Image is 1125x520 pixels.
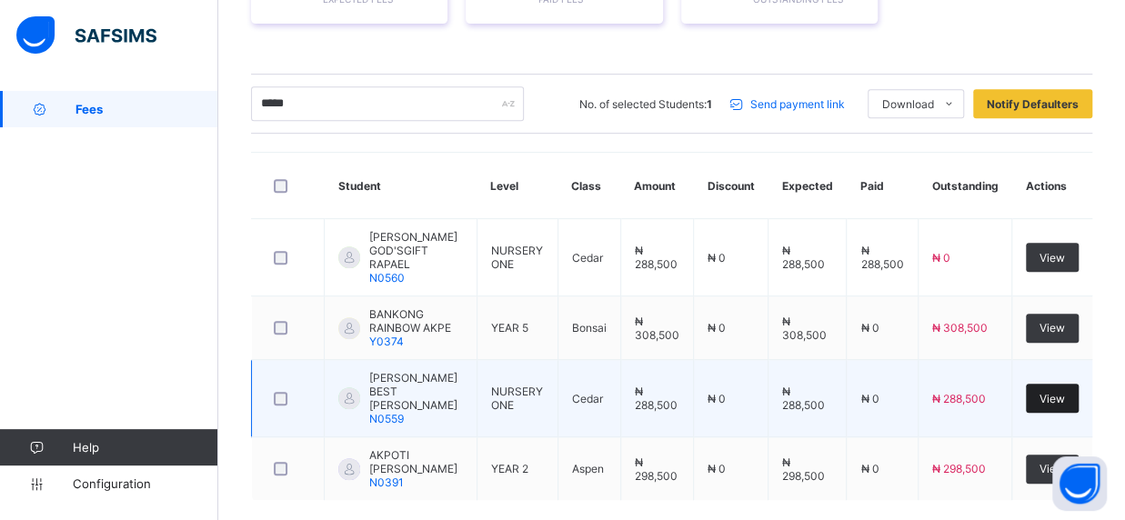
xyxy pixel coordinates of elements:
span: NURSERY ONE [491,244,543,271]
span: Bonsai [572,321,607,335]
span: ₦ 298,500 [932,462,986,475]
span: 1 [707,97,712,111]
span: AKPOTI [PERSON_NAME] [369,448,463,475]
span: No. of selected Students: [579,97,712,111]
span: ₦ 288,500 [932,392,986,405]
span: YEAR 5 [491,321,528,335]
span: ₦ 0 [708,462,726,475]
span: ₦ 308,500 [932,321,988,335]
span: Aspen [572,462,604,475]
span: ₦ 288,500 [635,385,678,412]
th: Paid [847,153,919,219]
span: ₦ 288,500 [782,385,825,412]
span: ₦ 308,500 [782,315,827,342]
span: View [1040,251,1065,265]
th: Outstanding [918,153,1011,219]
span: ₦ 308,500 [635,315,679,342]
span: Download [882,97,934,111]
span: Notify Defaulters [987,97,1079,111]
span: Y0374 [369,335,404,348]
th: Student [325,153,477,219]
span: Cedar [572,251,603,265]
span: View [1040,321,1065,335]
span: ₦ 0 [708,392,726,405]
span: N0560 [369,271,405,285]
th: Level [477,153,557,219]
span: ₦ 0 [860,462,879,475]
span: ₦ 0 [860,392,879,405]
span: ₦ 298,500 [782,455,825,483]
span: [PERSON_NAME] BEST [PERSON_NAME] [369,371,463,412]
span: YEAR 2 [491,462,528,475]
span: ₦ 298,500 [635,455,678,483]
th: Class [557,153,620,219]
span: BANKONG RAINBOW AKPE [369,307,463,335]
th: Amount [620,153,694,219]
span: ₦ 0 [708,251,726,265]
img: safsims [16,16,156,55]
span: View [1040,392,1065,405]
th: Expected [768,153,847,219]
span: ₦ 288,500 [782,244,825,271]
span: Help [73,440,217,455]
th: Discount [694,153,768,219]
span: ₦ 0 [708,321,726,335]
span: Configuration [73,476,217,491]
span: [PERSON_NAME] GOD'SGIFT RAPAEL [369,230,463,271]
span: ₦ 0 [932,251,950,265]
span: NURSERY ONE [491,385,543,412]
span: ₦ 288,500 [635,244,678,271]
span: ₦ 0 [860,321,879,335]
button: Open asap [1052,456,1107,511]
span: Send payment link [750,97,845,111]
span: View [1040,462,1065,475]
span: ₦ 288,500 [860,244,903,271]
th: Actions [1011,153,1092,219]
span: Fees [75,102,218,116]
span: N0559 [369,412,404,425]
span: Cedar [572,392,603,405]
span: N0391 [369,475,404,489]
